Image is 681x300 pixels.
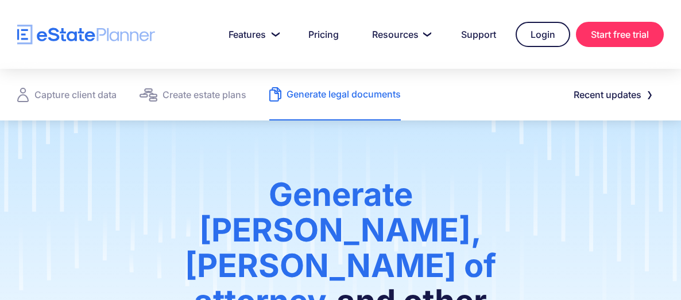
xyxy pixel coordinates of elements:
div: Capture client data [34,87,117,103]
a: Resources [358,23,442,46]
a: Features [215,23,289,46]
a: Support [447,23,510,46]
a: Create estate plans [140,69,246,120]
a: Login [516,22,570,47]
a: Recent updates [560,83,664,106]
a: Pricing [295,23,353,46]
div: Recent updates [574,87,641,103]
a: home [17,25,155,45]
a: Capture client data [17,69,117,120]
div: Create estate plans [162,87,246,103]
div: Generate legal documents [287,86,401,102]
a: Generate legal documents [269,69,401,120]
a: Start free trial [576,22,664,47]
